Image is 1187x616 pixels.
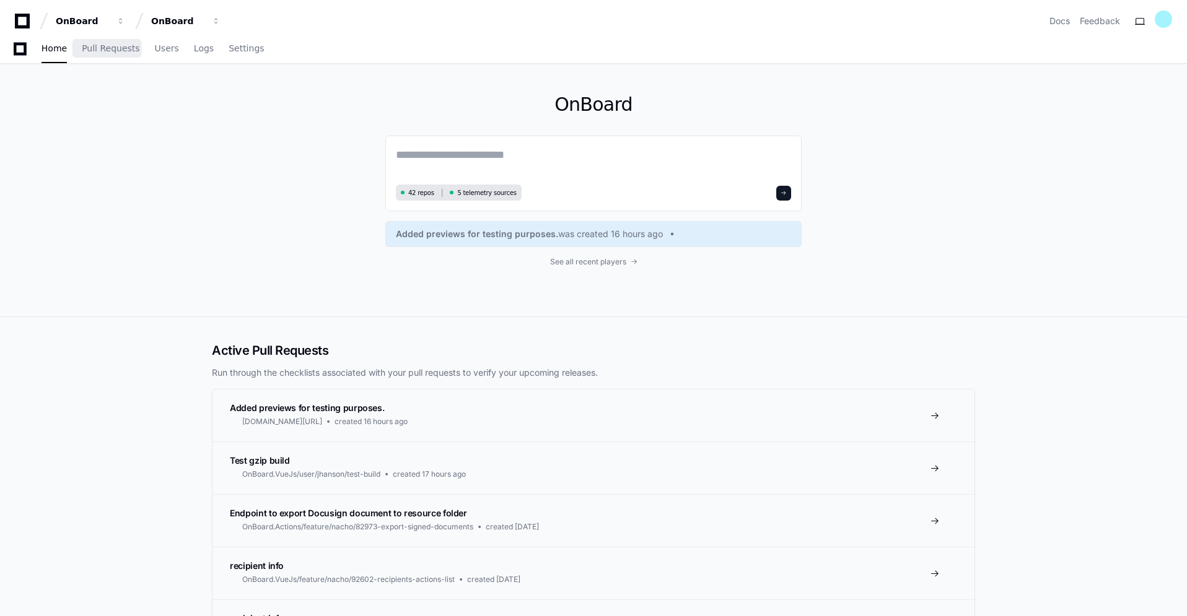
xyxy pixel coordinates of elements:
span: created 16 hours ago [335,417,408,427]
span: created [DATE] [467,575,520,584]
span: OnBoard.VueJs/feature/nacho/92602-recipients-actions-list [242,575,455,584]
span: See all recent players [550,257,626,267]
a: Home [42,35,67,63]
a: Logs [194,35,214,63]
span: created [DATE] [486,522,539,532]
span: OnBoard.VueJs/user/jhanson/test-build [242,469,380,479]
button: Feedback [1080,15,1120,27]
span: Home [42,45,67,52]
button: OnBoard [51,10,130,32]
a: Docs [1049,15,1070,27]
a: Settings [229,35,264,63]
a: Added previews for testing purposes.was created 16 hours ago [396,228,791,240]
span: was created 16 hours ago [558,228,663,240]
a: Pull Requests [82,35,139,63]
h1: OnBoard [385,93,802,116]
span: Endpoint to export Docusign document to resource folder [230,508,467,518]
div: OnBoard [56,15,109,27]
a: Endpoint to export Docusign document to resource folderOnBoard.Actions/feature/nacho/82973-export... [212,494,975,547]
span: Pull Requests [82,45,139,52]
span: 42 repos [408,188,434,197]
div: OnBoard [151,15,204,27]
span: 5 telemetry sources [457,188,516,197]
a: Users [155,35,179,63]
span: created 17 hours ago [393,469,466,479]
span: Test gzip build [230,455,290,466]
h2: Active Pull Requests [212,342,975,359]
button: OnBoard [146,10,226,32]
span: [DOMAIN_NAME][URL] [242,417,322,427]
span: Added previews for testing purposes. [396,228,558,240]
a: recipient infoOnBoard.VueJs/feature/nacho/92602-recipients-actions-listcreated [DATE] [212,547,975,599]
p: Run through the checklists associated with your pull requests to verify your upcoming releases. [212,367,975,379]
span: recipient info [230,560,284,571]
a: Added previews for testing purposes.[DOMAIN_NAME][URL]created 16 hours ago [212,389,975,441]
span: OnBoard.Actions/feature/nacho/82973-export-signed-documents [242,522,473,532]
span: Added previews for testing purposes. [230,402,384,413]
span: Settings [229,45,264,52]
a: Test gzip buildOnBoard.VueJs/user/jhanson/test-buildcreated 17 hours ago [212,441,975,494]
a: See all recent players [385,257,802,267]
span: Users [155,45,179,52]
span: Logs [194,45,214,52]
